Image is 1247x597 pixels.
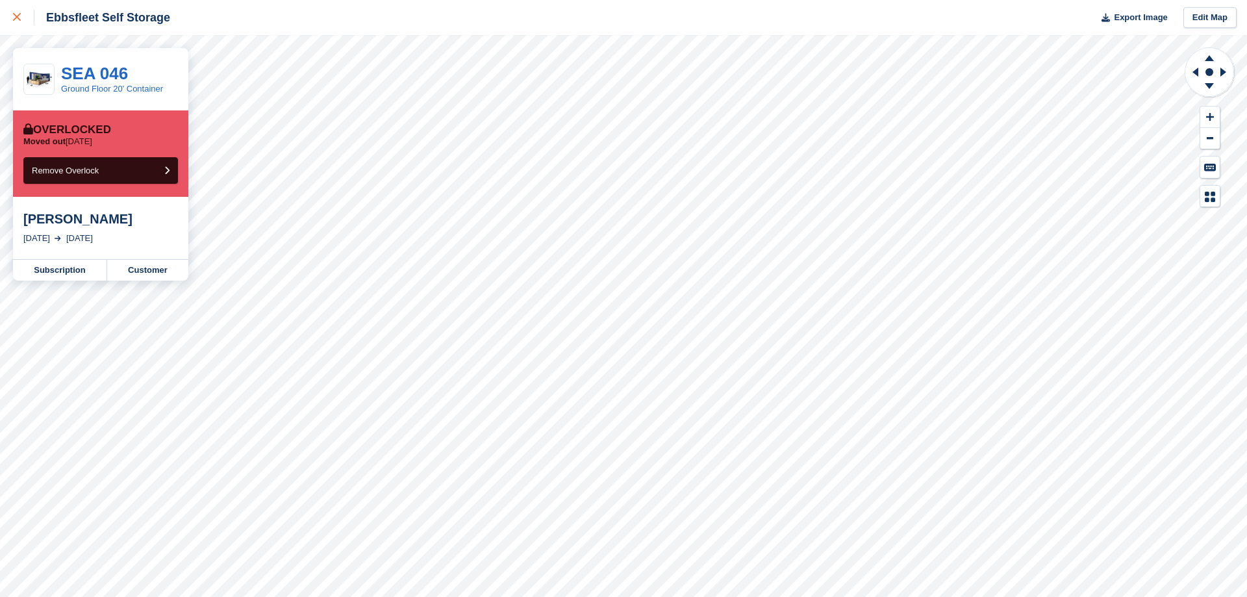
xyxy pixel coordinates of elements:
[23,232,50,245] div: [DATE]
[24,68,54,91] img: 20-ft-container.jpg
[13,260,107,281] a: Subscription
[23,157,178,184] button: Remove Overlock
[32,166,99,175] span: Remove Overlock
[1200,186,1220,207] button: Map Legend
[1200,128,1220,149] button: Zoom Out
[1183,7,1237,29] a: Edit Map
[61,64,128,83] a: SEA 046
[23,211,178,227] div: [PERSON_NAME]
[55,236,61,241] img: arrow-right-light-icn-cde0832a797a2874e46488d9cf13f60e5c3a73dbe684e267c42b8395dfbc2abf.svg
[23,136,92,147] p: [DATE]
[23,136,66,146] span: Moved out
[1200,157,1220,178] button: Keyboard Shortcuts
[66,232,93,245] div: [DATE]
[23,123,111,136] div: Overlocked
[34,10,170,25] div: Ebbsfleet Self Storage
[107,260,188,281] a: Customer
[1200,107,1220,128] button: Zoom In
[1094,7,1168,29] button: Export Image
[61,84,163,94] a: Ground Floor 20' Container
[1114,11,1167,24] span: Export Image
